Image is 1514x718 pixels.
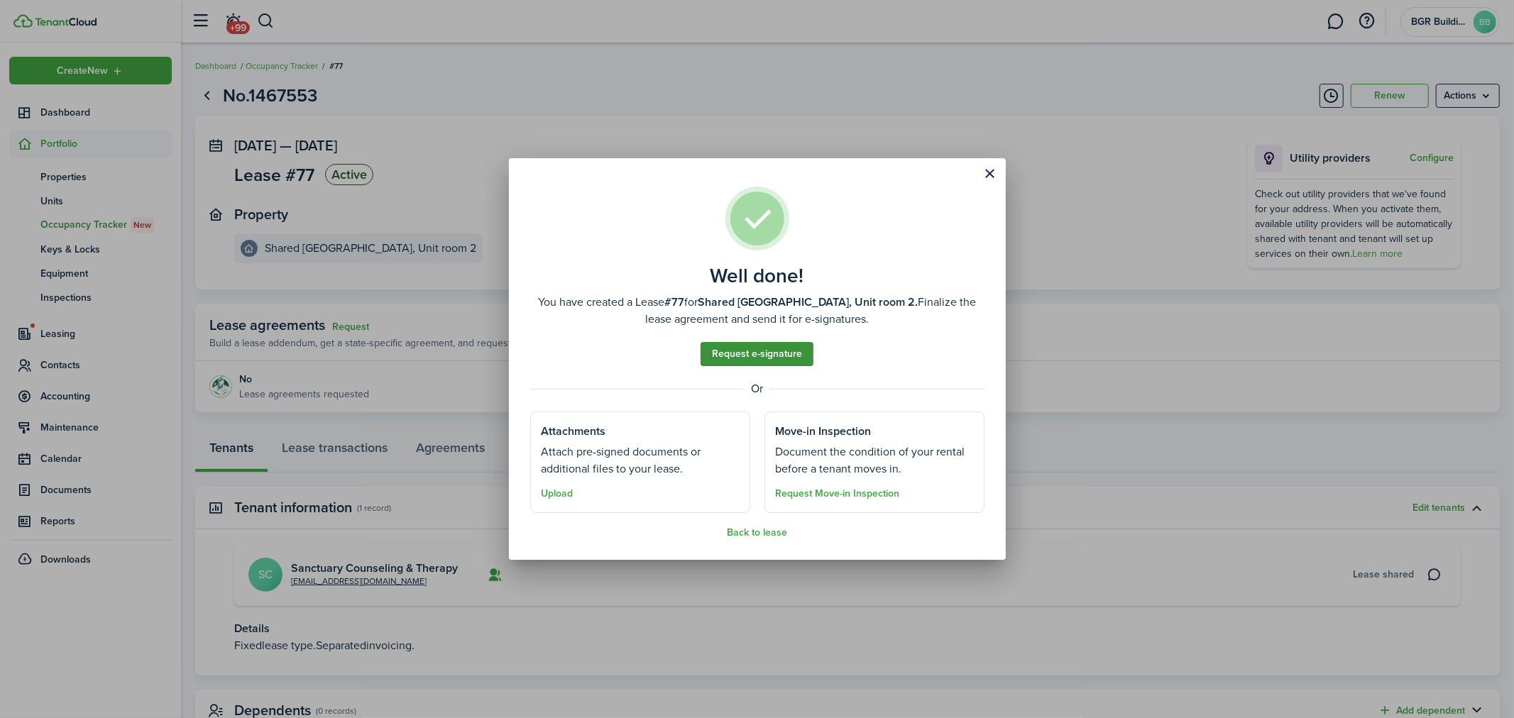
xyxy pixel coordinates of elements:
well-done-section-title: Move-in Inspection [776,423,872,440]
well-done-section-description: Attach pre-signed documents or additional files to your lease. [542,443,739,477]
a: Request e-signature [701,342,813,366]
button: Back to lease [727,527,787,538]
button: Request Move-in Inspection [776,488,900,499]
well-done-title: Well done! [711,265,804,287]
b: #77 [664,294,684,310]
well-done-description: You have created a Lease for Finalize the lease agreement and send it for e-signatures. [530,294,984,328]
button: Close modal [978,162,1002,186]
well-done-section-title: Attachments [542,423,606,440]
well-done-section-description: Document the condition of your rental before a tenant moves in. [776,443,973,477]
well-done-separator: Or [530,380,984,397]
button: Upload [542,488,574,499]
b: Shared [GEOGRAPHIC_DATA], Unit room 2. [698,294,918,310]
